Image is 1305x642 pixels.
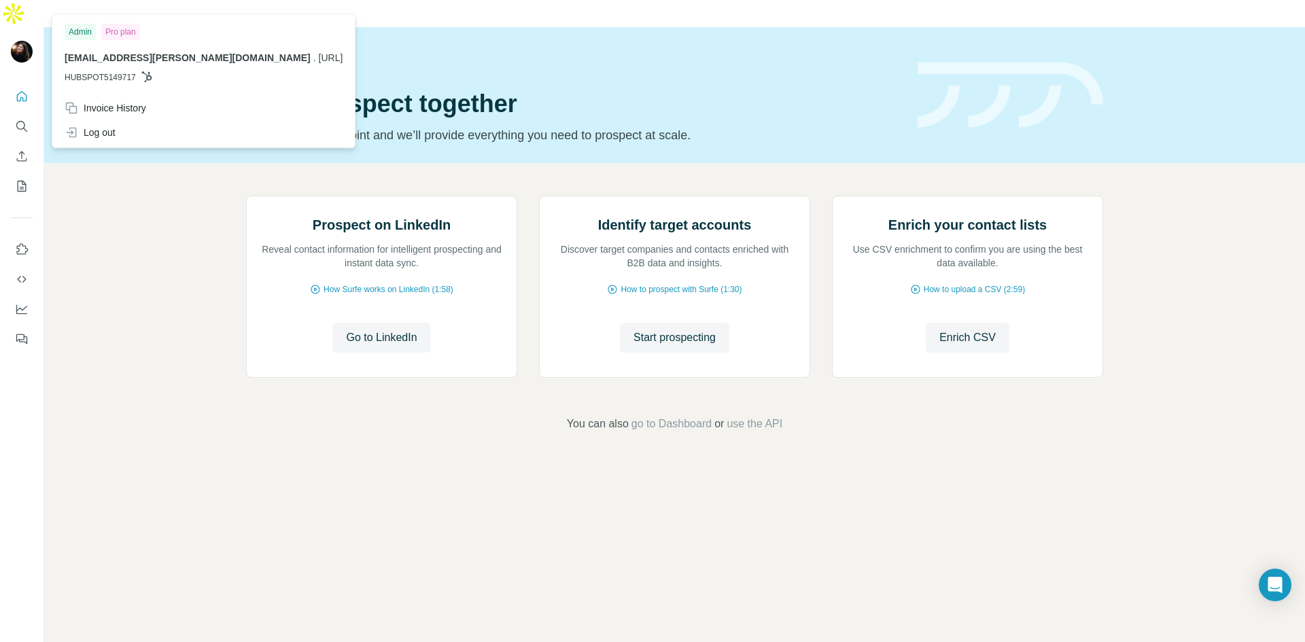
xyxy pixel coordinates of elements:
[11,297,33,321] button: Dashboard
[1259,569,1291,601] div: Open Intercom Messenger
[11,327,33,351] button: Feedback
[888,215,1047,234] h2: Enrich your contact lists
[11,174,33,198] button: My lists
[11,114,33,139] button: Search
[621,283,742,296] span: How to prospect with Surfe (1:30)
[553,243,796,270] p: Discover target companies and contacts enriched with B2B data and insights.
[319,52,343,63] span: [URL]
[11,41,33,63] img: Avatar
[918,63,1103,128] img: banner
[313,52,316,63] span: .
[65,71,136,84] span: HUBSPOT5149717
[598,215,752,234] h2: Identify target accounts
[101,24,140,40] div: Pro plan
[11,237,33,262] button: Use Surfe on LinkedIn
[633,329,716,346] span: Start prospecting
[65,52,311,63] span: [EMAIL_ADDRESS][PERSON_NAME][DOMAIN_NAME]
[939,329,996,346] span: Enrich CSV
[567,416,629,432] span: You can also
[332,323,430,353] button: Go to LinkedIn
[620,323,729,353] button: Start prospecting
[65,126,116,139] div: Log out
[260,243,503,270] p: Reveal contact information for intelligent prospecting and instant data sync.
[346,329,417,346] span: Go to LinkedIn
[926,323,1009,353] button: Enrich CSV
[313,215,451,234] h2: Prospect on LinkedIn
[11,144,33,168] button: Enrich CSV
[11,267,33,291] button: Use Surfe API
[324,283,453,296] span: How Surfe works on LinkedIn (1:58)
[65,101,146,115] div: Invoice History
[246,52,901,66] div: Quick start
[727,416,782,432] button: use the API
[631,416,712,432] button: go to Dashboard
[924,283,1025,296] span: How to upload a CSV (2:59)
[714,416,724,432] span: or
[846,243,1089,270] p: Use CSV enrichment to confirm you are using the best data available.
[65,24,96,40] div: Admin
[246,90,901,118] h1: Let’s prospect together
[11,84,33,109] button: Quick start
[246,126,901,145] p: Pick your starting point and we’ll provide everything you need to prospect at scale.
